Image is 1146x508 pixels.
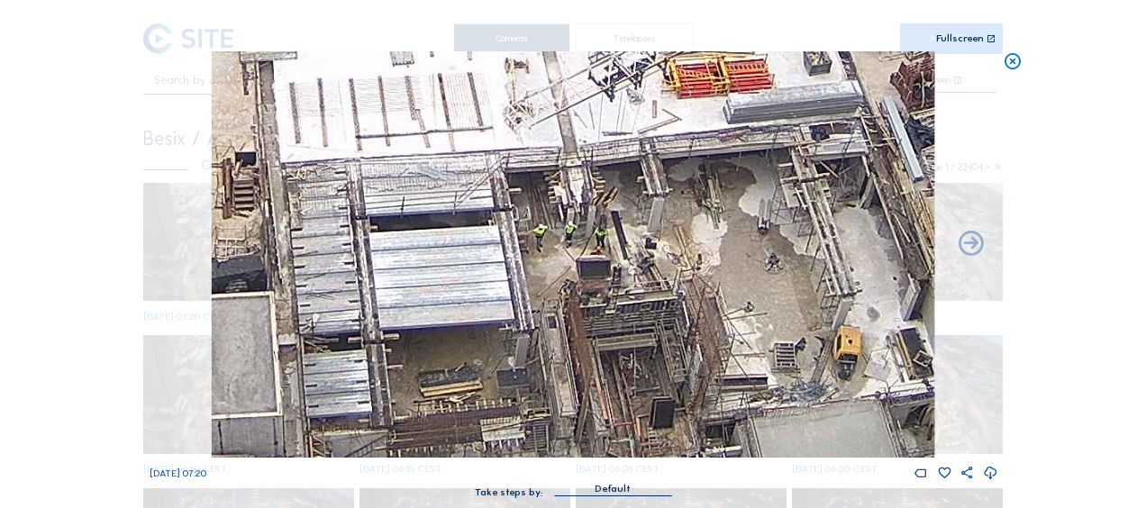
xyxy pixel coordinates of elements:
span: [DATE] 07:20 [150,467,206,479]
i: Back [956,230,986,259]
div: Default [595,481,631,497]
img: Image [212,51,934,458]
div: Take steps by: [475,487,543,497]
div: Fullscreen [936,33,984,44]
div: Default [554,481,671,495]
